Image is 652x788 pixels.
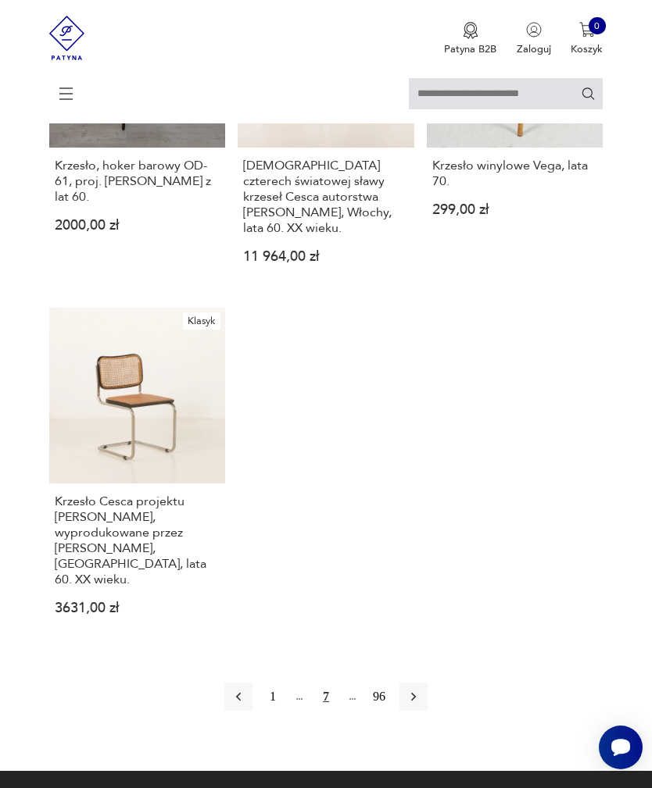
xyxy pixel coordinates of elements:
[589,17,606,34] div: 0
[243,251,408,263] p: 11 964,00 zł
[526,22,542,37] img: Ikonka użytkownika
[55,158,220,205] h3: Krzesło, hoker barowy OD-61, proj. [PERSON_NAME] z lat 60.
[444,42,496,56] p: Patyna B2B
[579,22,595,37] img: Ikona koszyka
[463,22,478,39] img: Ikona medalu
[432,205,597,216] p: 299,00 zł
[571,22,603,56] button: 0Koszyk
[571,42,603,56] p: Koszyk
[243,158,408,236] h3: [DEMOGRAPHIC_DATA] czterech światowej sławy krzeseł Cesca autorstwa [PERSON_NAME], Włochy, lata 6...
[49,308,226,639] a: KlasykKrzesło Cesca projektu Marcela Breuera, wyprodukowane przez Gavina, Włochy, lata 60. XX wie...
[259,683,287,711] button: 1
[444,22,496,56] a: Ikona medaluPatyna B2B
[517,42,551,56] p: Zaloguj
[365,683,393,711] button: 96
[55,220,220,232] p: 2000,00 zł
[55,494,220,587] h3: Krzesło Cesca projektu [PERSON_NAME], wyprodukowane przez [PERSON_NAME], [GEOGRAPHIC_DATA], lata ...
[581,86,596,101] button: Szukaj
[55,603,220,615] p: 3631,00 zł
[312,683,340,711] button: 7
[432,158,597,189] h3: Krzesło winylowe Vega, lata 70.
[444,22,496,56] button: Patyna B2B
[517,22,551,56] button: Zaloguj
[599,726,643,769] iframe: Smartsupp widget button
